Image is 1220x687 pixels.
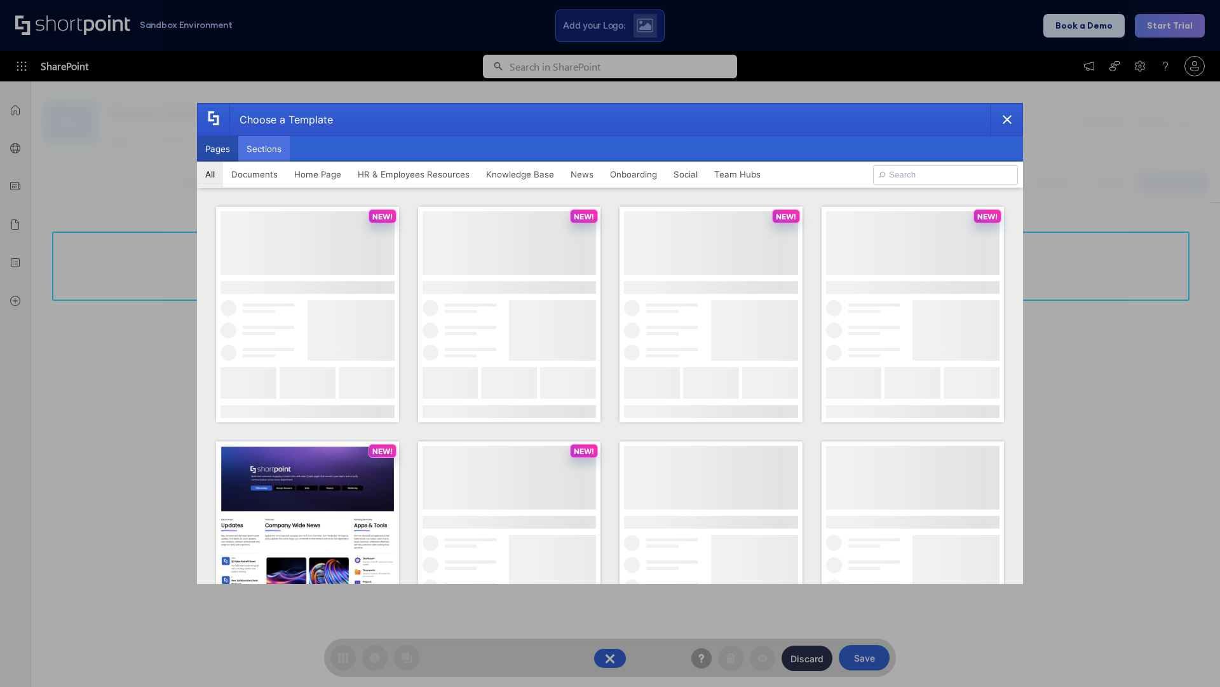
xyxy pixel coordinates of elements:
[478,162,562,187] button: Knowledge Base
[286,162,349,187] button: Home Page
[574,447,594,456] p: NEW!
[1156,626,1220,687] iframe: Chat Widget
[706,162,769,187] button: Team Hubs
[665,162,706,187] button: Social
[372,212,393,221] p: NEW!
[977,212,998,221] p: NEW!
[229,104,333,135] div: Choose a Template
[562,162,602,187] button: News
[197,162,223,187] button: All
[873,165,1018,184] input: Search
[602,162,665,187] button: Onboarding
[372,447,393,456] p: NEW!
[197,103,1023,584] div: template selector
[776,212,796,221] p: NEW!
[349,162,478,187] button: HR & Employees Resources
[574,212,594,221] p: NEW!
[197,136,238,162] button: Pages
[223,162,286,187] button: Documents
[238,136,290,162] button: Sections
